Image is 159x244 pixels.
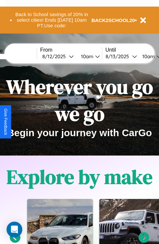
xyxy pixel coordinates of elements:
[139,53,156,60] div: 10am
[7,222,22,237] div: Open Intercom Messenger
[42,53,69,60] div: 8 / 12 / 2025
[40,47,102,53] label: From
[76,53,102,60] button: 10am
[78,53,95,60] div: 10am
[91,17,135,23] b: BACK2SCHOOL20
[3,109,8,135] div: Give Feedback
[40,53,76,60] button: 8/12/2025
[12,10,91,30] button: Back to School savings of 20% in select cities! Ends [DATE] 10am PT.Use code:
[7,163,152,190] h1: Explore by make
[106,53,132,60] div: 8 / 13 / 2025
